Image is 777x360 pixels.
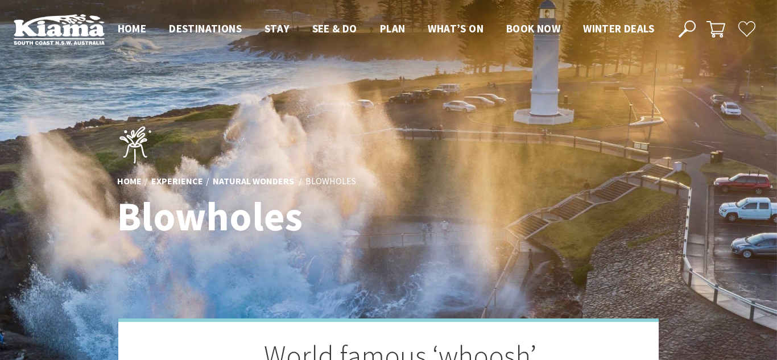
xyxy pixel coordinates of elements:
span: Stay [264,22,290,35]
span: What’s On [428,22,483,35]
span: Plan [380,22,406,35]
a: Experience [151,175,203,188]
a: Natural Wonders [213,175,294,188]
li: Blowholes [305,174,356,189]
span: Destinations [169,22,242,35]
nav: Main Menu [106,20,666,39]
a: Home [117,175,142,188]
span: Book now [506,22,560,35]
h1: Blowholes [117,195,439,238]
span: Home [118,22,147,35]
span: Winter Deals [583,22,654,35]
img: Kiama Logo [14,14,105,45]
span: See & Do [312,22,357,35]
